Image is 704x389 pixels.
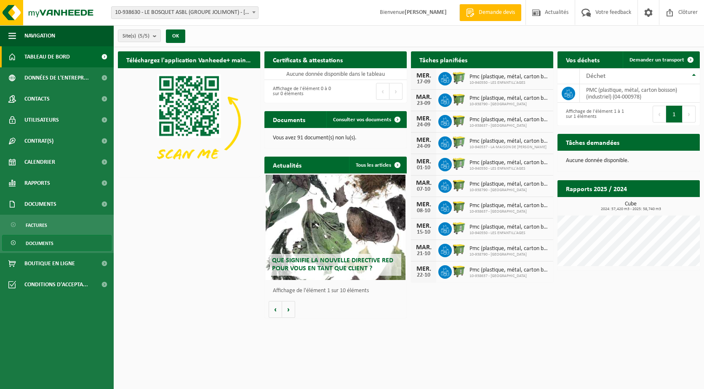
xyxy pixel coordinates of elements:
span: Navigation [24,25,55,46]
span: Pmc (plastique, métal, carton boisson) (industriel) [469,117,549,123]
div: MER. [415,223,432,229]
p: Affichage de l'élément 1 sur 10 éléments [273,288,403,294]
span: Pmc (plastique, métal, carton boisson) (industriel) [469,74,549,80]
div: Affichage de l'élément 1 à 1 sur 1 éléments [562,105,624,123]
button: Site(s)(5/5) [118,29,161,42]
h3: Cube [562,201,700,211]
span: Demande devis [477,8,517,17]
img: WB-0660-HPE-GN-50 [452,135,466,149]
span: Pmc (plastique, métal, carton boisson) (industriel) [469,95,549,102]
img: Download de VHEPlus App [118,68,260,175]
h2: Vos déchets [557,51,608,68]
a: Demander un transport [623,51,699,68]
span: Site(s) [123,30,149,43]
a: Documents [2,235,112,251]
span: Demander un transport [629,57,684,63]
span: 10-940550 - LES ENFANTILL'AGES [469,80,549,85]
h2: Certificats & attestations [264,51,351,68]
div: MER. [415,137,432,144]
span: 10-940550 - LES ENFANTILL'AGES [469,231,549,236]
img: WB-1100-HPE-GN-50 [452,264,466,278]
div: 01-10 [415,165,432,171]
img: WB-1100-HPE-GN-50 [452,114,466,128]
div: MER. [415,115,432,122]
button: Previous [653,106,666,123]
button: 1 [666,106,683,123]
button: Vorige [269,301,282,318]
span: 10-938790 - [GEOGRAPHIC_DATA] [469,188,549,193]
a: Factures [2,217,112,233]
button: Next [683,106,696,123]
div: MER. [415,72,432,79]
img: WB-0660-HPE-GN-51 [452,71,466,85]
span: Boutique en ligne [24,253,75,274]
div: MER. [415,266,432,272]
span: Pmc (plastique, métal, carton boisson) (industriel) [469,181,549,188]
a: Que signifie la nouvelle directive RED pour vous en tant que client ? [266,175,405,280]
span: Utilisateurs [24,109,59,131]
div: 21-10 [415,251,432,257]
h2: Téléchargez l'application Vanheede+ maintenant! [118,51,260,68]
span: 10-940550 - LES ENFANTILL'AGES [469,166,549,171]
a: Demande devis [459,4,521,21]
span: Documents [24,194,56,215]
button: Previous [376,83,389,100]
div: 07-10 [415,187,432,192]
span: 10-938637 - [GEOGRAPHIC_DATA] [469,274,549,279]
a: Consulter les rapports [627,197,699,213]
span: Pmc (plastique, métal, carton boisson) (industriel) [469,245,549,252]
div: Affichage de l'élément 0 à 0 sur 0 éléments [269,82,331,101]
span: Données de l'entrepr... [24,67,89,88]
div: MER. [415,201,432,208]
h2: Actualités [264,157,310,173]
img: WB-0660-HPE-GN-51 [452,221,466,235]
div: MAR. [415,180,432,187]
div: 17-09 [415,79,432,85]
img: WB-1100-HPE-GN-51 [452,242,466,257]
span: 10-938790 - [GEOGRAPHIC_DATA] [469,252,549,257]
span: 10-940537 - LA MAISON DE [PERSON_NAME] [469,145,549,150]
a: Consulter vos documents [326,111,406,128]
span: Pmc (plastique, métal, carton boisson) (industriel) [469,138,549,145]
h2: Documents [264,111,314,128]
h2: Rapports 2025 / 2024 [557,180,635,197]
button: OK [166,29,185,43]
span: Contacts [24,88,50,109]
div: 08-10 [415,208,432,214]
count: (5/5) [138,33,149,39]
span: Pmc (plastique, métal, carton boisson) (industriel) [469,160,549,166]
button: Next [389,83,403,100]
h2: Tâches demandées [557,134,628,150]
strong: [PERSON_NAME] [405,9,447,16]
span: 10-938630 - LE BOSQUET ASBL (GROUPE JOLIMONT) - LA LOUVIÈRE [111,6,259,19]
img: WB-1100-HPE-GN-51 [452,92,466,107]
span: Contrat(s) [24,131,53,152]
h2: Tâches planifiées [411,51,476,68]
span: Pmc (plastique, métal, carton boisson) (industriel) [469,267,549,274]
span: 2024: 57,420 m3 - 2025: 58,740 m3 [562,207,700,211]
img: WB-1100-HPE-GN-51 [452,178,466,192]
div: MER. [415,158,432,165]
p: Vous avez 91 document(s) non lu(s). [273,135,398,141]
span: Que signifie la nouvelle directive RED pour vous en tant que client ? [272,257,393,272]
a: Tous les articles [349,157,406,173]
span: 10-938637 - [GEOGRAPHIC_DATA] [469,123,549,128]
div: 15-10 [415,229,432,235]
span: 10-938637 - [GEOGRAPHIC_DATA] [469,209,549,214]
div: 22-10 [415,272,432,278]
span: Déchet [586,73,605,80]
div: 23-09 [415,101,432,107]
img: WB-0660-HPE-GN-51 [452,157,466,171]
span: 10-938790 - [GEOGRAPHIC_DATA] [469,102,549,107]
span: Consulter vos documents [333,117,391,123]
span: Conditions d'accepta... [24,274,88,295]
span: Tableau de bord [24,46,70,67]
span: Calendrier [24,152,55,173]
img: WB-1100-HPE-GN-50 [452,200,466,214]
td: Aucune donnée disponible dans le tableau [264,68,407,80]
span: Rapports [24,173,50,194]
p: Aucune donnée disponible. [566,158,691,164]
span: Factures [26,217,47,233]
span: 10-938630 - LE BOSQUET ASBL (GROUPE JOLIMONT) - LA LOUVIÈRE [112,7,258,19]
div: MAR. [415,244,432,251]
